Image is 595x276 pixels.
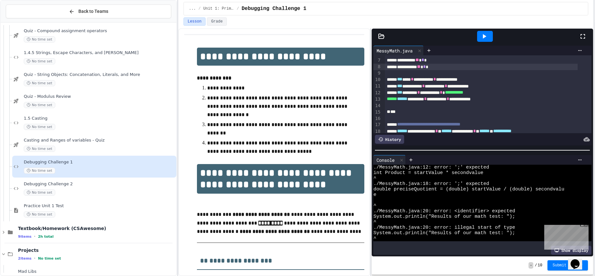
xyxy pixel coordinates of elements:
[24,102,55,108] span: No time set
[24,124,55,130] span: No time set
[199,6,201,11] span: /
[373,230,515,236] span: System.out.println("Results of our math test: ");
[24,80,55,86] span: No time set
[373,96,381,103] div: 13
[24,36,55,42] span: No time set
[3,3,44,41] div: Chat with us now!Close
[24,58,55,64] span: No time set
[24,28,175,34] span: Quiz - Compound assignment operators
[551,246,591,255] div: Show display
[373,77,381,83] div: 10
[18,235,31,239] span: 9 items
[38,235,54,239] span: 2h total
[24,94,175,99] span: Quiz - Modulus Review
[242,5,306,13] span: Debugging Challenge 1
[24,116,175,121] span: 1.5 Casting
[6,5,171,18] button: Back to Teams
[373,64,381,70] div: 8
[237,6,239,11] span: /
[24,203,175,209] span: Practice Unit 1 Test
[38,256,61,261] span: No time set
[373,176,376,181] span: ^
[375,135,404,144] div: History
[24,160,175,165] span: Debugging Challenge 1
[373,90,381,96] div: 12
[34,256,35,261] span: •
[373,155,406,165] div: Console
[373,203,376,208] span: ^
[373,122,381,128] div: 17
[373,157,398,163] div: Console
[373,70,381,77] div: 9
[24,72,175,78] span: Quiz - String Objects: Concatenation, Literals, and More
[373,115,381,122] div: 16
[373,83,381,89] div: 11
[18,269,175,274] span: Mad Libs
[18,256,31,261] span: 2 items
[189,6,196,11] span: ...
[24,211,55,217] span: No time set
[535,263,537,268] span: /
[568,250,589,270] iframe: chat widget
[373,47,416,54] div: MessyMath.java
[373,214,515,219] span: System.out.println("Results of our math test: ");
[547,260,588,271] button: Submit Answer
[373,103,381,109] div: 14
[203,6,234,11] span: Unit 1: Primitive Types
[373,208,515,214] span: ./MessyMath.java:20: error: <identifier> expected
[373,219,376,225] span: ^
[24,146,55,152] span: No time set
[528,262,533,269] span: -
[78,8,108,15] span: Back to Teams
[18,225,175,231] span: Textbook/Homework (CSAwesome)
[34,234,35,239] span: •
[373,225,515,230] span: ./MessyMath.java:20: error: illegal start of type
[373,165,489,170] span: ./MessyMath.java:12: error: ';' expected
[373,128,381,135] div: 18
[18,247,175,253] span: Projects
[24,189,55,196] span: No time set
[553,263,583,268] span: Submit Answer
[183,17,206,26] button: Lesson
[24,181,175,187] span: Debugging Challenge 2
[373,181,489,187] span: ./MessyMath.java:18: error: ';' expected
[542,222,589,250] iframe: chat widget
[373,187,564,192] span: double preciseQuotient = (double) startValue / (double) secondvalu
[24,138,175,143] span: Casting and Ranges of variables - Quiz
[24,50,175,56] span: 1.4.5 Strings, Escape Characters, and [PERSON_NAME]
[207,17,227,26] button: Grade
[373,57,381,64] div: 7
[373,109,381,115] div: 15
[373,46,424,55] div: MessyMath.java
[373,192,376,198] span: e
[538,263,542,268] span: 10
[373,170,483,176] span: int Product = startValue * secondvalue
[24,168,55,174] span: No time set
